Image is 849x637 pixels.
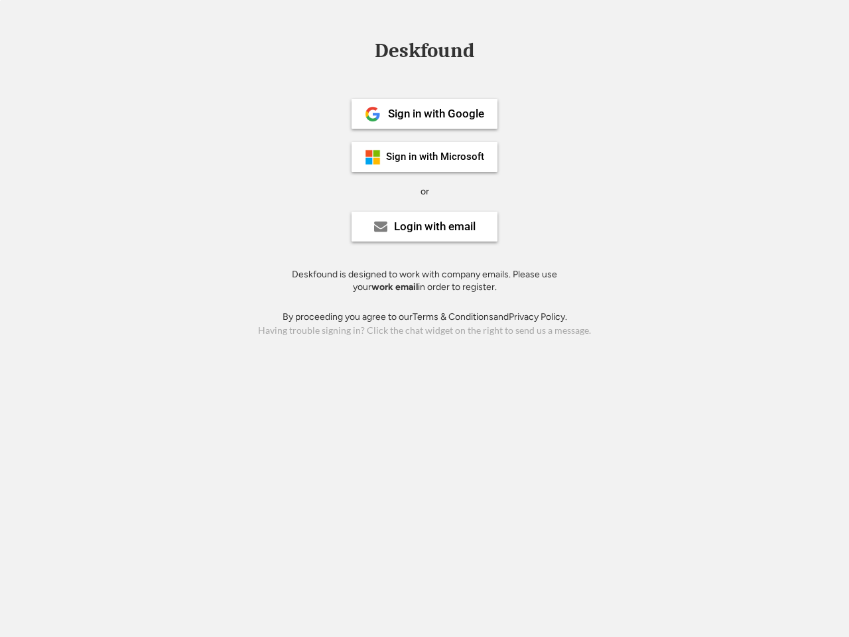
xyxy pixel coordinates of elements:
strong: work email [371,281,418,293]
a: Terms & Conditions [413,311,493,322]
div: or [421,185,429,198]
div: Sign in with Microsoft [386,152,484,162]
div: Deskfound is designed to work with company emails. Please use your in order to register. [275,268,574,294]
div: Login with email [394,221,476,232]
div: Deskfound [368,40,481,61]
img: ms-symbollockup_mssymbol_19.png [365,149,381,165]
a: Privacy Policy. [509,311,567,322]
div: Sign in with Google [388,108,484,119]
img: 1024px-Google__G__Logo.svg.png [365,106,381,122]
div: By proceeding you agree to our and [283,311,567,324]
